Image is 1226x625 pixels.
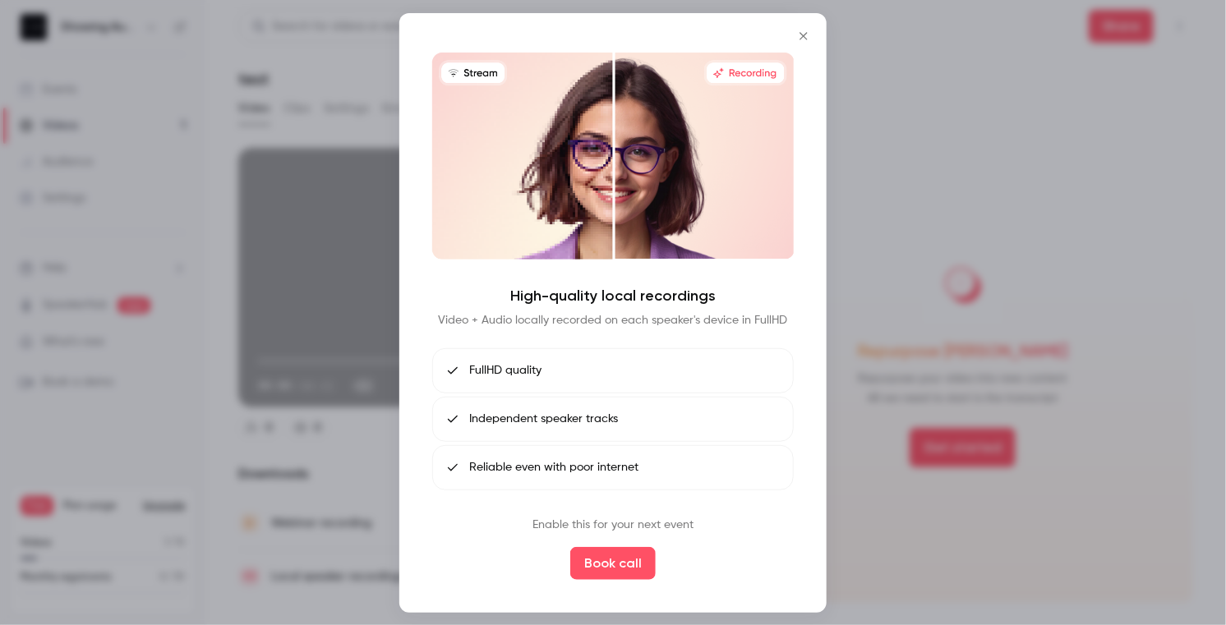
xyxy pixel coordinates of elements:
h4: High-quality local recordings [510,286,716,306]
button: Close [787,19,820,52]
button: Book call [570,547,656,580]
span: Reliable even with poor internet [469,459,638,476]
p: Enable this for your next event [532,517,694,534]
span: FullHD quality [469,362,542,379]
span: Independent speaker tracks [469,411,618,428]
p: Video + Audio locally recorded on each speaker's device in FullHD [439,312,788,329]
